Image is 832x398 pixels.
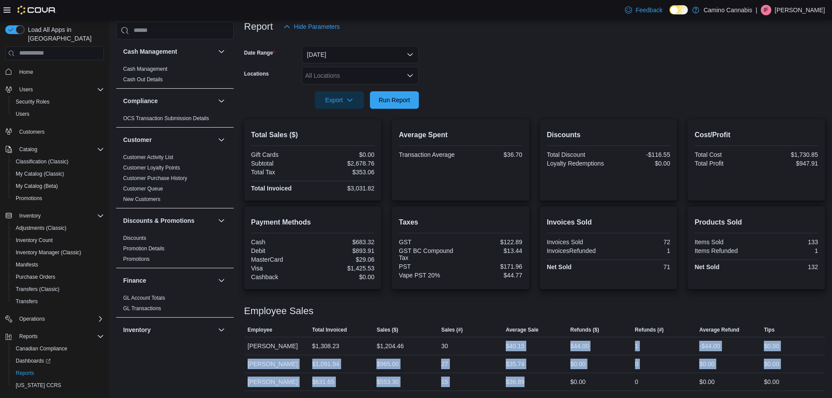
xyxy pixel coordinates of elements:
h2: Payment Methods [251,217,375,228]
span: Cash Management [123,66,167,73]
button: Classification (Classic) [9,156,107,168]
span: Inventory Manager (Classic) [12,247,104,258]
div: Discounts & Promotions [116,233,234,268]
button: Users [2,83,107,96]
div: 72 [610,239,670,246]
a: Customer Activity List [123,154,173,160]
span: Load All Apps in [GEOGRAPHIC_DATA] [24,25,104,43]
span: Customer Queue [123,185,163,192]
div: $122.89 [463,239,522,246]
button: Compliance [216,96,227,106]
span: My Catalog (Beta) [12,181,104,191]
button: Purchase Orders [9,271,107,283]
span: My Catalog (Beta) [16,183,58,190]
h3: Employee Sales [244,306,314,316]
div: Total Profit [694,160,754,167]
span: Reports [16,331,104,342]
div: InvoicesRefunded [547,247,607,254]
div: [PERSON_NAME] [244,337,309,355]
span: Promotion Details [123,245,165,252]
span: Security Roles [12,97,104,107]
span: Canadian Compliance [12,343,104,354]
span: Catalog [19,146,37,153]
input: Dark Mode [670,5,688,14]
h2: Invoices Sold [547,217,670,228]
span: GL Transactions [123,305,161,312]
div: Finance [116,293,234,317]
div: $947.91 [758,160,818,167]
a: Inventory Count [12,235,56,246]
p: [PERSON_NAME] [775,5,825,15]
span: Discounts [123,235,146,242]
div: Total Discount [547,151,607,158]
span: Reports [16,370,34,377]
a: Home [16,67,37,77]
a: GL Account Totals [123,295,165,301]
p: | [756,5,757,15]
span: Washington CCRS [12,380,104,391]
button: Operations [2,313,107,325]
label: Locations [244,70,269,77]
span: Customer Activity List [123,154,173,161]
a: Promotions [12,193,46,204]
div: Ian Fundytus [761,5,771,15]
div: Items Refunded [694,247,754,254]
div: 0 [635,359,639,369]
span: Operations [19,315,45,322]
button: Open list of options [407,72,414,79]
div: 27 [441,359,448,369]
span: Employee [248,326,273,333]
a: Discounts [123,235,146,241]
span: Feedback [635,6,662,14]
button: Run Report [370,91,419,109]
div: PST [399,263,459,270]
div: $13.44 [463,247,522,254]
a: GL Transactions [123,305,161,311]
a: Dashboards [9,355,107,367]
div: Total Tax [251,169,311,176]
span: Customer Loyalty Points [123,164,180,171]
h3: Report [244,21,273,32]
h3: Finance [123,276,146,285]
button: Users [9,108,107,120]
div: Cash [251,239,311,246]
div: Compliance [116,113,234,127]
h3: Compliance [123,97,158,105]
button: Reports [16,331,41,342]
button: Adjustments (Classic) [9,222,107,234]
div: $1,308.23 [312,341,339,351]
button: Transfers (Classic) [9,283,107,295]
div: Gift Cards [251,151,311,158]
div: GST [399,239,459,246]
div: $0.00 [699,377,715,387]
a: Promotion Details [123,246,165,252]
div: Cash Management [116,64,234,88]
a: Purchase Orders [12,272,59,282]
div: Visa [251,265,311,272]
button: Customers [2,125,107,138]
span: Canadian Compliance [16,345,67,352]
a: Dashboards [12,356,54,366]
span: Home [16,66,104,77]
span: Users [16,84,104,95]
div: 15 [441,377,448,387]
span: Run Report [379,96,410,104]
span: Manifests [12,260,104,270]
span: Adjustments (Classic) [16,225,66,232]
div: 0 [635,377,639,387]
span: Total Invoiced [312,326,347,333]
button: Cash Management [123,47,214,56]
button: Customer [216,135,227,145]
button: Users [16,84,36,95]
div: Invoices Sold [547,239,607,246]
span: Security Roles [16,98,49,105]
strong: Net Sold [547,263,572,270]
span: Classification (Classic) [16,158,69,165]
div: Total Cost [694,151,754,158]
span: Promotions [123,256,150,263]
a: OCS Transaction Submission Details [123,115,209,121]
div: $0.00 [699,359,715,369]
span: GL Account Totals [123,294,165,301]
span: Adjustments (Classic) [12,223,104,233]
span: Transfers (Classic) [12,284,104,294]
